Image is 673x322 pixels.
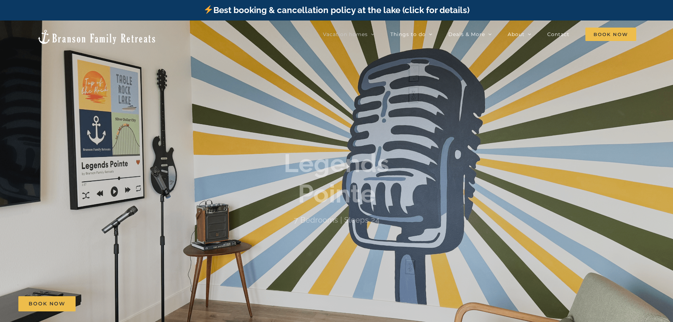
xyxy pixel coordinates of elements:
a: Vacation homes [323,27,374,41]
a: Things to do [390,27,432,41]
span: Deals & More [448,32,485,37]
span: Book Now [29,301,65,307]
h4: 7 Bedrooms | Sleeps 24 [294,215,379,224]
img: Branson Family Retreats Logo [37,29,157,45]
nav: Main Menu [323,27,636,41]
span: Book Now [585,28,636,41]
a: Best booking & cancellation policy at the lake (click for details) [203,5,469,15]
span: About [508,32,525,37]
span: Things to do [390,32,426,37]
img: ⚡️ [204,5,213,14]
b: Legends Pointe [284,148,389,208]
a: Contact [547,27,569,41]
span: Contact [547,32,569,37]
a: About [508,27,531,41]
span: Vacation homes [323,32,368,37]
a: Book Now [18,296,76,311]
a: Deals & More [448,27,492,41]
